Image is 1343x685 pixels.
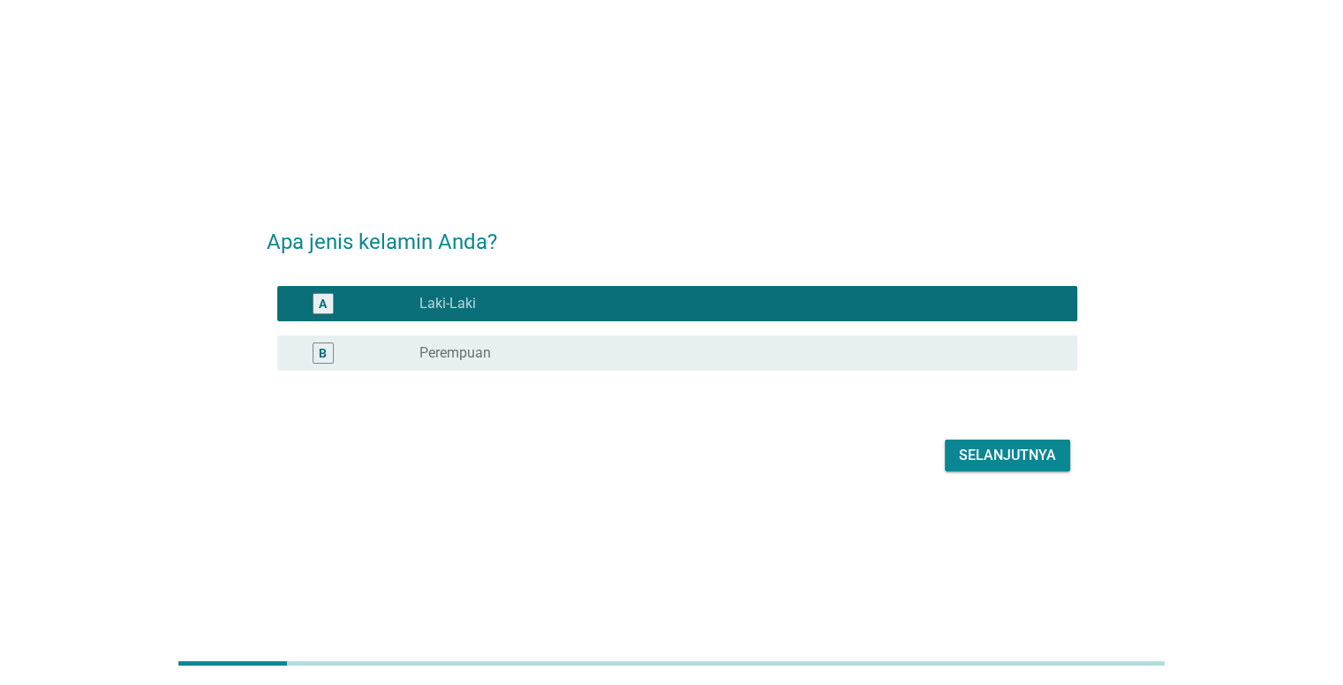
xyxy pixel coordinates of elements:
label: Laki-Laki [419,295,476,312]
div: B [319,344,327,363]
h2: Apa jenis kelamin Anda? [267,208,1077,258]
div: A [319,295,327,313]
div: Selanjutnya [959,445,1056,466]
label: Perempuan [419,344,491,362]
button: Selanjutnya [945,440,1070,471]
